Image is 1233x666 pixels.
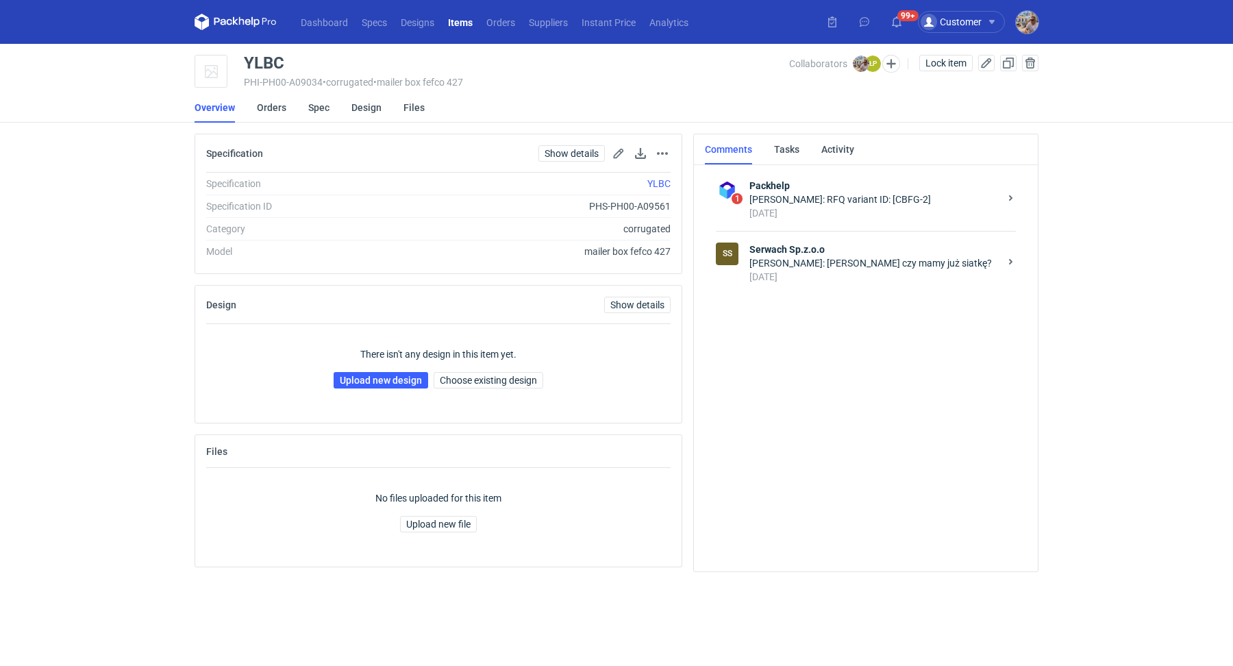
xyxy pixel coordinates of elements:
p: There isn't any design in this item yet. [360,347,516,361]
a: Orders [480,14,522,30]
a: Dashboard [294,14,355,30]
button: 99+ [886,11,908,33]
img: Michał Palasek [1016,11,1038,34]
div: [PERSON_NAME]: RFQ variant ID: [CBFG-2] [749,193,999,206]
a: Suppliers [522,14,575,30]
button: Edit item [978,55,995,71]
span: 1 [732,193,743,204]
a: Orders [257,92,286,123]
div: YLBC [244,55,284,71]
strong: Serwach Sp.z.o.o [749,243,999,256]
button: Duplicate Item [1000,55,1017,71]
button: Delete item [1022,55,1038,71]
a: YLBC [647,178,671,189]
div: Specification [206,177,392,190]
div: Model [206,245,392,258]
a: Items [441,14,480,30]
div: [DATE] [749,270,999,284]
a: Design [351,92,382,123]
button: Customer [918,11,1016,33]
span: Choose existing design [440,375,537,385]
span: • mailer box fefco 427 [373,77,463,88]
a: Tasks [774,134,799,164]
div: PHS-PH00-A09561 [392,199,671,213]
img: Michał Palasek [853,56,869,72]
button: Edit collaborators [882,55,900,73]
h2: Specification [206,148,263,159]
a: Specs [355,14,394,30]
button: Choose existing design [434,372,543,388]
div: Customer [921,14,982,30]
img: Packhelp [716,179,738,201]
button: Actions [654,145,671,162]
span: Upload new file [406,519,471,529]
a: Show details [604,297,671,313]
a: Show details [538,145,605,162]
div: [PERSON_NAME]: [PERSON_NAME] czy mamy już siatkę? [749,256,999,270]
div: corrugated [392,222,671,236]
p: No files uploaded for this item [375,491,501,505]
span: • corrugated [323,77,373,88]
figcaption: SS [716,243,738,265]
div: mailer box fefco 427 [392,245,671,258]
a: Activity [821,134,854,164]
button: Download specification [632,145,649,162]
div: Specification ID [206,199,392,213]
a: Spec [308,92,329,123]
button: Upload new file [400,516,477,532]
a: Files [403,92,425,123]
button: Edit spec [610,145,627,162]
div: Serwach Sp.z.o.o [716,243,738,265]
a: Designs [394,14,441,30]
svg: Packhelp Pro [195,14,277,30]
div: PHI-PH00-A09034 [244,77,789,88]
a: Comments [705,134,752,164]
figcaption: ŁP [864,56,881,72]
a: Upload new design [334,372,428,388]
span: Lock item [925,58,967,68]
a: Overview [195,92,235,123]
button: Lock item [919,55,973,71]
div: Category [206,222,392,236]
h2: Files [206,446,227,457]
a: Analytics [643,14,695,30]
strong: Packhelp [749,179,999,193]
a: Instant Price [575,14,643,30]
span: Collaborators [789,58,847,69]
div: [DATE] [749,206,999,220]
h2: Design [206,299,236,310]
